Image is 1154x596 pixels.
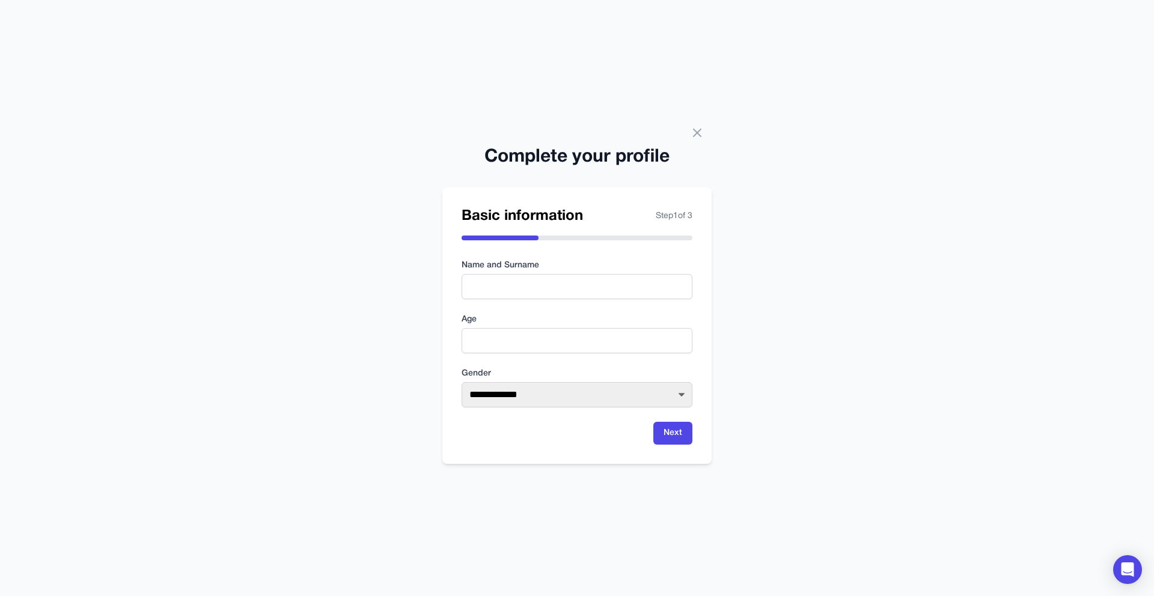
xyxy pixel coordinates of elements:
[462,314,692,326] label: Age
[1113,555,1142,584] div: Open Intercom Messenger
[462,368,692,380] label: Gender
[462,207,583,226] h2: Basic information
[653,422,692,445] button: Next
[656,210,692,222] span: Step 1 of 3
[442,147,712,168] h2: Complete your profile
[462,260,692,272] label: Name and Surname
